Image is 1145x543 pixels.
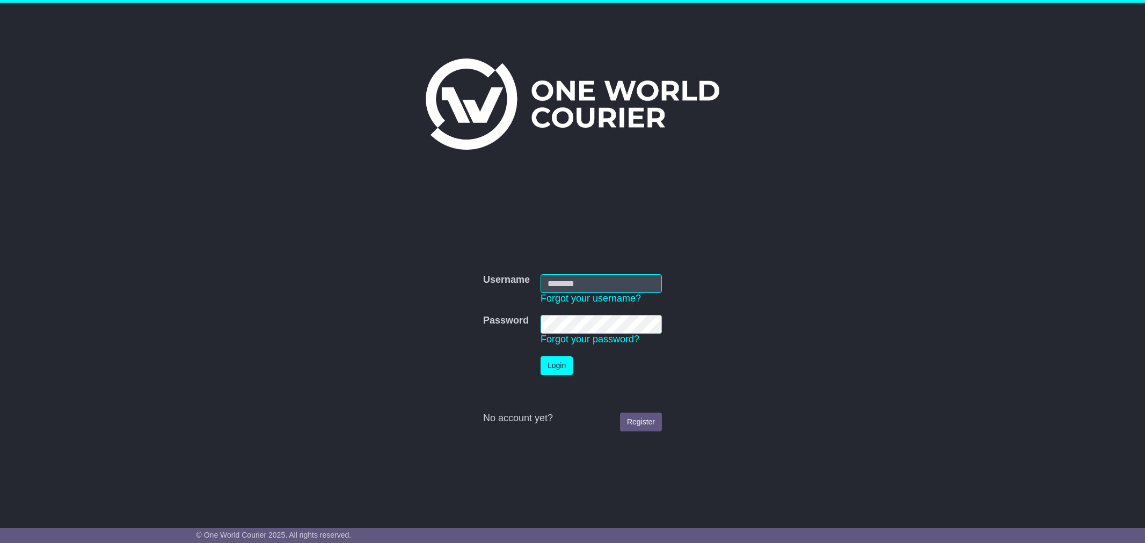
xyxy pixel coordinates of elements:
[426,58,719,150] img: One World
[483,413,662,424] div: No account yet?
[541,334,639,344] a: Forgot your password?
[620,413,662,431] a: Register
[483,274,530,286] label: Username
[483,315,529,327] label: Password
[541,356,573,375] button: Login
[196,531,352,539] span: © One World Courier 2025. All rights reserved.
[541,293,641,304] a: Forgot your username?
